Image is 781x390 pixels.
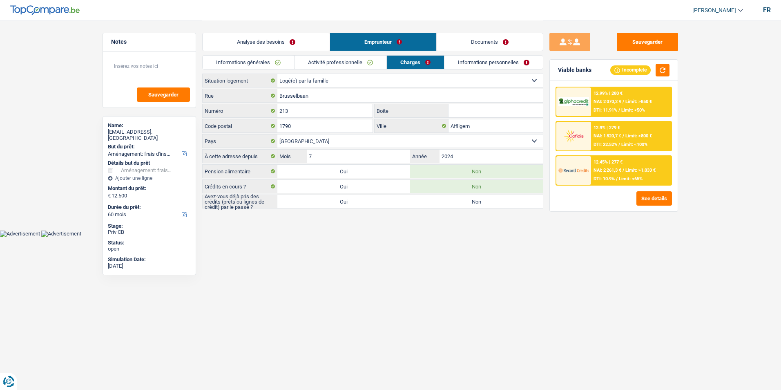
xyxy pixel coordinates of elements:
button: Sauvegarder [137,87,190,102]
label: But du prêt: [108,143,189,150]
span: DTI: 10.9% [594,176,615,182]
div: Name: [108,122,191,129]
img: TopCompare Logo [10,5,80,15]
span: [PERSON_NAME] [692,7,736,14]
span: Limit: <65% [619,176,643,182]
div: Incomplete [610,65,651,74]
label: Ville [375,119,449,132]
span: NAI: 1 820,7 € [594,133,621,139]
label: Montant du prêt: [108,185,189,192]
span: / [618,108,620,113]
span: Limit: >1.033 € [625,168,656,173]
div: Stage: [108,223,191,229]
div: Ajouter une ligne [108,175,191,181]
a: Activité professionnelle [295,56,386,69]
img: Advertisement [41,231,81,237]
button: See details [636,191,672,206]
span: Limit: <100% [621,142,647,147]
label: Pays [203,134,277,148]
span: Limit: >800 € [625,133,652,139]
span: / [623,133,624,139]
span: Limit: <50% [621,108,645,113]
img: Cofidis [558,128,589,143]
span: € [108,193,111,199]
span: / [616,176,618,182]
span: NAI: 2 070,2 € [594,99,621,104]
span: Limit: >850 € [625,99,652,104]
div: Viable banks [558,67,591,74]
a: Documents [437,33,543,51]
label: Mois [277,150,306,163]
label: Code postal [203,119,277,132]
h5: Notes [111,38,187,45]
div: 12.45% | 277 € [594,159,623,165]
label: Rue [203,89,277,102]
a: Analyse des besoins [203,33,330,51]
button: Sauvegarder [617,33,678,51]
div: Simulation Date: [108,256,191,263]
a: Informations personnelles [444,56,543,69]
label: Non [410,180,543,193]
a: Charges [387,56,444,69]
label: Numéro [203,104,277,117]
img: Record Credits [558,163,589,178]
label: Boite [375,104,449,117]
div: 12.99% | 280 € [594,91,623,96]
label: Non [410,195,543,208]
span: DTI: 11.91% [594,108,617,113]
span: / [618,142,620,147]
label: Durée du prêt: [108,204,189,211]
img: AlphaCredit [558,97,589,107]
label: Non [410,165,543,178]
div: Status: [108,240,191,246]
a: Emprunteur [330,33,436,51]
div: [EMAIL_ADDRESS]. [GEOGRAPHIC_DATA] [108,129,191,141]
label: Situation logement [203,74,277,87]
input: AAAA [440,150,543,163]
label: Avez-vous déjà pris des crédits (prêts ou lignes de crédit) par le passé ? [203,195,277,208]
label: Oui [277,195,410,208]
label: Crédits en cours ? [203,180,277,193]
label: À cette adresse depuis [203,150,277,163]
div: Priv CB [108,229,191,235]
div: fr [763,6,771,14]
div: Détails but du prêt [108,160,191,166]
a: [PERSON_NAME] [686,4,743,17]
div: 12.9% | 279 € [594,125,620,130]
span: Sauvegarder [148,92,179,97]
label: Oui [277,180,410,193]
div: open [108,246,191,252]
label: Oui [277,165,410,178]
span: / [623,99,624,104]
label: Pension alimentaire [203,165,277,178]
label: Année [410,150,439,163]
span: NAI: 2 261,3 € [594,168,621,173]
a: Informations générales [203,56,294,69]
span: DTI: 22.52% [594,142,617,147]
span: / [623,168,624,173]
input: MM [307,150,410,163]
div: [DATE] [108,263,191,269]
